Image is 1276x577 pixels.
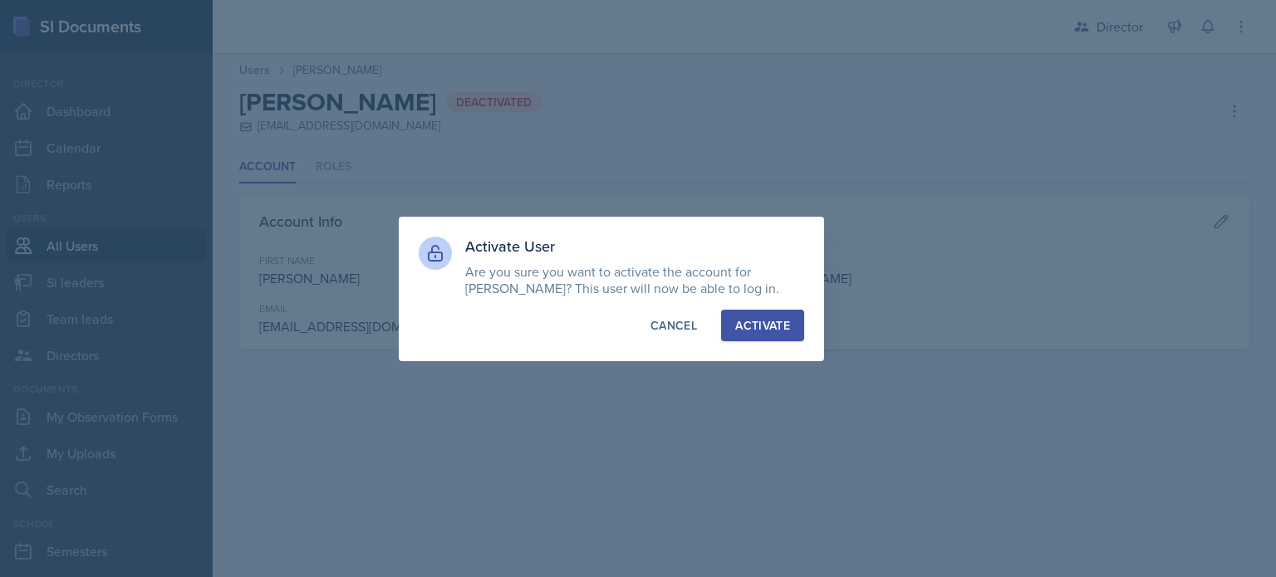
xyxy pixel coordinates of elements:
div: Cancel [650,317,697,334]
h3: Activate User [465,237,804,257]
button: Cancel [636,310,711,341]
div: Activate [735,317,790,334]
p: Are you sure you want to activate the account for [PERSON_NAME]? This user will now be able to lo... [465,263,804,296]
button: Activate [721,310,804,341]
